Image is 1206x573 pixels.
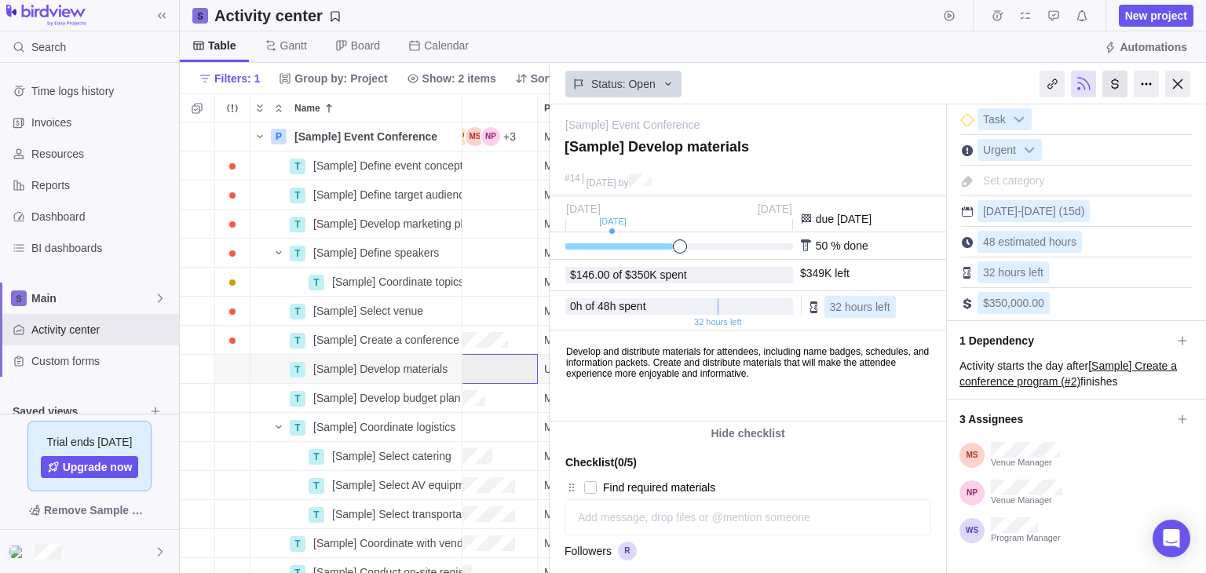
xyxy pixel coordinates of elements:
a: Approval requests [1043,12,1065,24]
span: Table [208,38,236,53]
span: Automations [1098,36,1193,58]
div: Medium [538,297,695,325]
span: 1 Dependency [959,327,1171,354]
div: [Sample] Select transportation [326,500,462,528]
div: Priority [538,326,695,355]
span: Resources [31,146,173,162]
span: BI dashboards [31,240,173,256]
span: (15d) [1059,205,1085,217]
span: Medium [544,158,583,173]
span: Name [294,100,320,116]
span: 3 Assignees [959,406,1171,432]
a: Time logs [986,12,1008,24]
span: Show: 2 items [400,68,502,89]
span: Medium [544,419,583,435]
span: 48 estimated hours [983,235,1076,248]
span: Invoices [31,115,173,130]
div: Name [250,384,462,413]
span: Reports [31,177,173,193]
div: Medium [538,210,695,238]
span: Main [31,290,154,306]
span: Dashboard [31,209,173,224]
div: Trouble indication [215,413,250,442]
span: [DATE] [758,203,792,215]
div: Trouble indication [215,500,250,529]
div: [Sample] Event Conference [288,122,462,151]
div: Billing [1102,71,1127,97]
span: Board [351,38,380,53]
div: Priority [538,500,695,529]
span: [DATE] [983,205,1018,217]
div: Trouble indication [215,529,250,558]
div: Medium [538,471,695,499]
span: Filters: 1 [192,68,266,89]
span: Medium [544,245,583,261]
span: Expand [250,97,269,119]
div: Priority [538,471,695,500]
div: [Sample] Develop budget plan [307,384,462,412]
a: Upgrade now [41,456,139,478]
div: Name [250,239,462,268]
div: Name [288,94,462,122]
span: My assignments [1014,5,1036,27]
span: Medium [544,477,583,493]
span: [Sample] Define event concept [313,158,462,173]
div: Trouble indication [215,122,250,151]
span: Selection mode [186,97,208,119]
div: Name [250,151,462,181]
div: T [290,159,305,174]
div: Medium [538,181,695,209]
span: [Sample] Define target audience [313,187,462,203]
div: Medium [538,500,695,528]
div: Medium [538,268,695,296]
div: T [290,217,305,232]
span: Filters: 1 [214,71,260,86]
div: $349,854.00 left [800,267,850,279]
span: [Sample] Create a conference program [313,332,462,348]
div: Name [250,500,462,529]
div: This is a milestone [961,114,974,126]
div: [Sample] Coordinate with vendors and sponsors [307,529,462,557]
span: Medium [544,506,583,522]
span: Medium [544,129,583,144]
div: Priority [538,413,695,442]
div: Trouble indication [215,384,250,413]
div: Name [250,326,462,355]
div: T [309,478,324,494]
span: [Sample] Develop budget plan [313,390,461,406]
span: by [619,177,629,188]
div: Trouble indication [215,355,250,384]
div: Name [250,442,462,471]
span: h of [576,300,594,312]
span: [Sample] Coordinate logistics [313,419,455,435]
span: Task [978,109,1010,131]
textarea: Find required materials [603,476,898,498]
span: Medium [544,216,583,232]
div: T [309,449,324,465]
span: [Sample] Select catering [332,448,451,464]
div: Trouble indication [215,210,250,239]
span: Set category [983,174,1045,187]
span: Time logs history [31,83,173,99]
span: New project [1125,8,1187,24]
div: Trouble indication [215,268,250,297]
div: Priority [538,355,695,384]
div: [Sample] Develop marketing plan [307,210,462,238]
span: Activity center [31,322,173,338]
a: Notifications [1071,12,1093,24]
div: T [309,275,324,290]
div: P [271,129,287,144]
span: % done [831,239,868,252]
span: Sort [509,68,559,89]
span: Notifications [1071,5,1093,27]
span: Start timer [938,5,960,27]
div: Open Intercom Messenger [1153,520,1190,557]
div: T [290,536,305,552]
span: Upgrade now [63,459,133,475]
span: [DATE] [1021,205,1056,217]
span: Program Manager [991,533,1061,544]
div: Mark Steinson [466,127,484,146]
span: [Sample] Coordinate topics with speakers [332,274,462,290]
span: Show: 2 items [422,71,496,86]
